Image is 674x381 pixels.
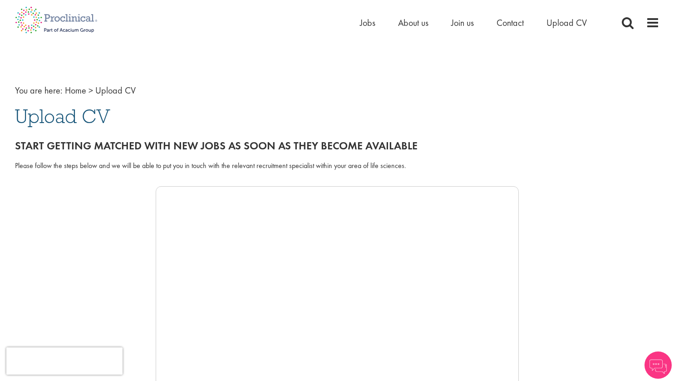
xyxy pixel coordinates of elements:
img: Chatbot [644,351,672,379]
span: Upload CV [15,104,110,129]
a: Contact [497,17,524,29]
span: You are here: [15,84,63,96]
a: About us [398,17,428,29]
a: Jobs [360,17,375,29]
h2: Start getting matched with new jobs as soon as they become available [15,140,659,152]
div: Please follow the steps below and we will be able to put you in touch with the relevant recruitme... [15,161,659,171]
a: Upload CV [546,17,587,29]
a: Join us [451,17,474,29]
span: Upload CV [95,84,136,96]
span: > [89,84,93,96]
iframe: reCAPTCHA [6,347,123,375]
a: breadcrumb link [65,84,86,96]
